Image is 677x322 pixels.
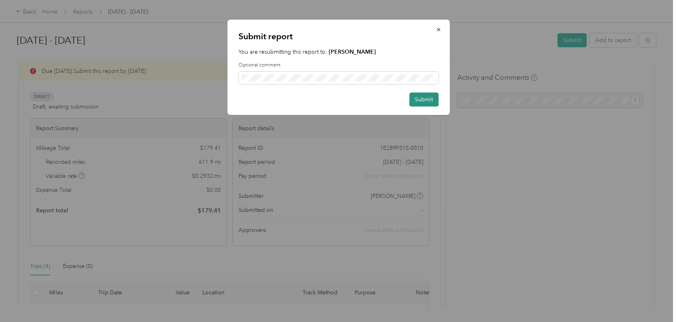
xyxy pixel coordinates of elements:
[329,48,376,55] strong: [PERSON_NAME]
[238,48,439,56] p: You are resubmitting this report to:
[238,62,439,69] label: Optional comment
[409,93,439,107] button: Submit
[238,31,439,42] p: Submit report
[632,277,677,322] iframe: Everlance-gr Chat Button Frame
